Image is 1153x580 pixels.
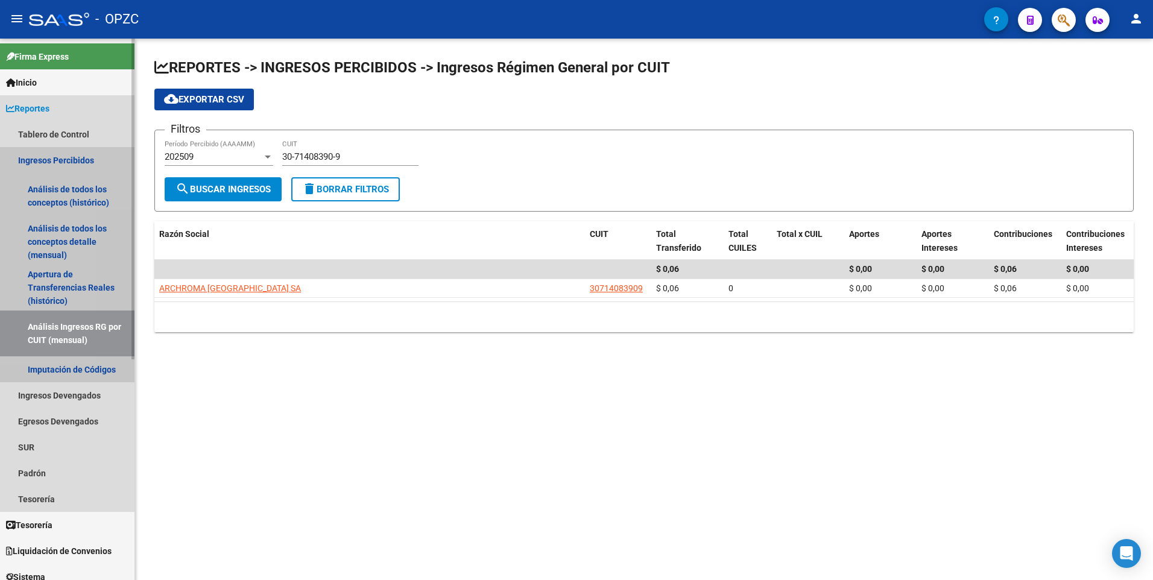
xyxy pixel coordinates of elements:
mat-icon: search [175,181,190,196]
span: Aportes [849,229,879,239]
span: Total Transferido [656,229,701,253]
span: Reportes [6,102,49,115]
span: REPORTES -> INGRESOS PERCIBIDOS -> Ingresos Régimen General por CUIT [154,59,670,76]
datatable-header-cell: Total x CUIL [772,221,844,261]
span: 202509 [165,151,194,162]
span: $ 0,06 [656,264,679,274]
span: $ 0,00 [1066,264,1089,274]
span: ARCHROMA [GEOGRAPHIC_DATA] SA [159,283,301,293]
span: Total x CUIL [777,229,823,239]
span: Tesorería [6,519,52,532]
mat-icon: person [1129,11,1143,26]
span: Borrar Filtros [302,184,389,195]
datatable-header-cell: Contribuciones Intereses [1061,221,1134,261]
span: Razón Social [159,229,209,239]
span: Contribuciones [994,229,1052,239]
button: Exportar CSV [154,89,254,110]
span: $ 0,06 [994,283,1017,293]
span: - OPZC [95,6,139,33]
datatable-header-cell: Total CUILES [724,221,772,261]
span: $ 0,06 [656,283,679,293]
button: Buscar Ingresos [165,177,282,201]
span: $ 0,00 [1066,283,1089,293]
mat-icon: cloud_download [164,92,178,106]
span: $ 0,00 [849,283,872,293]
mat-icon: menu [10,11,24,26]
span: 0 [728,283,733,293]
span: $ 0,00 [921,283,944,293]
datatable-header-cell: Razón Social [154,221,585,261]
span: Firma Express [6,50,69,63]
span: $ 0,06 [994,264,1017,274]
mat-icon: delete [302,181,317,196]
datatable-header-cell: Aportes [844,221,917,261]
span: Exportar CSV [164,94,244,105]
span: CUIT [590,229,608,239]
span: 30714083909 [590,283,643,293]
span: $ 0,00 [921,264,944,274]
div: Open Intercom Messenger [1112,539,1141,568]
h3: Filtros [165,121,206,137]
span: $ 0,00 [849,264,872,274]
button: Borrar Filtros [291,177,400,201]
span: Inicio [6,76,37,89]
datatable-header-cell: Contribuciones [989,221,1061,261]
span: Buscar Ingresos [175,184,271,195]
span: Contribuciones Intereses [1066,229,1125,253]
span: Total CUILES [728,229,757,253]
span: Aportes Intereses [921,229,958,253]
datatable-header-cell: Aportes Intereses [917,221,989,261]
span: Liquidación de Convenios [6,544,112,558]
datatable-header-cell: Total Transferido [651,221,724,261]
datatable-header-cell: CUIT [585,221,651,261]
